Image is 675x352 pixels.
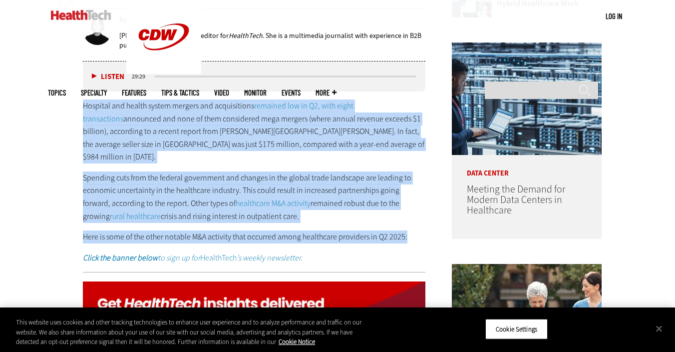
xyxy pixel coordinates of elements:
[16,317,371,347] div: This website uses cookies and other tracking technologies to enhance user experience and to analy...
[282,89,301,96] a: Events
[452,155,602,177] p: Data Center
[648,317,670,339] button: Close
[279,337,315,346] a: More information about your privacy
[236,198,311,208] a: healthcare M&A activity
[161,89,199,96] a: Tips & Tactics
[316,89,337,96] span: More
[83,252,303,263] a: Click the banner belowto sign up forHealthTech’s weekly newsletter.
[81,89,107,96] span: Specialty
[467,182,565,217] a: Meeting the Demand for Modern Data Centers in Healthcare
[126,66,201,76] a: CDW
[83,171,425,222] p: Spending cuts from the federal government and changes in the global trade landscape are leading t...
[83,100,353,124] a: remained low in Q2, with eight transactions
[110,211,161,221] a: rural healthcare
[83,230,425,243] p: Here is some of the other notable M&A activity that occurred among healthcare providers in Q2 2025:
[237,252,303,263] em: ’s weekly newsletter.
[122,89,146,96] a: Features
[83,99,425,163] p: Hospital and health system mergers and acquisitions announced and none of them considered mega me...
[485,318,548,339] button: Cookie Settings
[214,89,229,96] a: Video
[83,252,158,263] strong: Click the banner below
[244,89,267,96] a: MonITor
[83,281,425,340] img: ht_newsletter_animated_q424_signup_desktop
[606,11,622,20] a: Log in
[452,42,602,155] img: engineer with laptop overlooking data center
[606,11,622,21] div: User menu
[83,252,200,263] em: to sign up for
[48,89,66,96] span: Topics
[51,10,111,20] img: Home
